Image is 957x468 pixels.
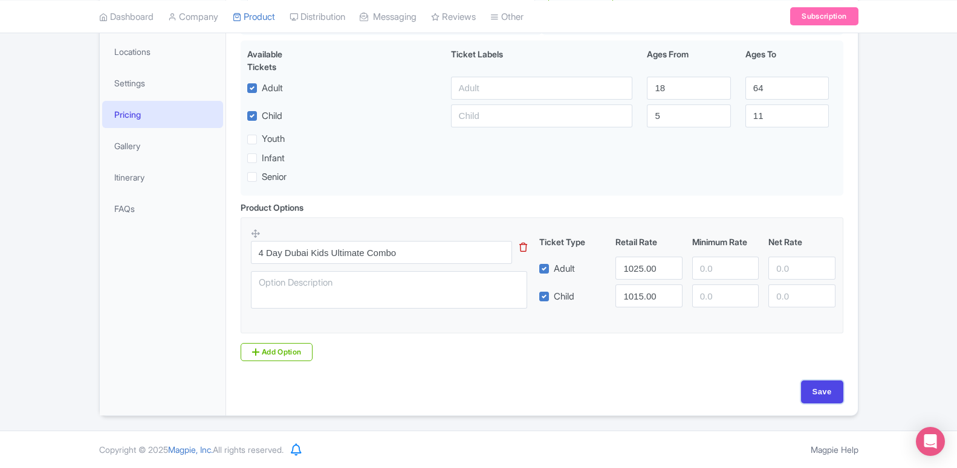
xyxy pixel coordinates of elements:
[102,38,223,65] a: Locations
[451,77,633,100] input: Adult
[615,284,682,307] input: 0.0
[262,170,287,184] label: Senior
[262,152,285,165] label: Infant
[262,82,283,95] label: Adult
[615,257,682,280] input: 0.0
[262,132,285,146] label: Youth
[554,290,574,304] label: Child
[692,284,759,307] input: 0.0
[241,343,313,361] a: Add Option
[92,443,291,456] div: Copyright © 2025 All rights reserved.
[640,48,738,73] div: Ages From
[764,236,840,248] div: Net Rate
[738,48,836,73] div: Ages To
[687,236,764,248] div: Minimum Rate
[102,101,223,128] a: Pricing
[916,427,945,456] div: Open Intercom Messenger
[768,284,835,307] input: 0.0
[241,201,303,214] div: Product Options
[451,104,633,127] input: Child
[611,236,687,248] div: Retail Rate
[554,262,575,276] label: Adult
[692,257,759,280] input: 0.0
[251,241,513,264] input: Option Name
[102,164,223,191] a: Itinerary
[247,48,313,73] div: Available Tickets
[102,195,223,222] a: FAQs
[790,7,858,25] a: Subscription
[444,48,640,73] div: Ticket Labels
[768,257,835,280] input: 0.0
[811,444,858,455] a: Magpie Help
[102,132,223,159] a: Gallery
[534,236,611,248] div: Ticket Type
[102,69,223,97] a: Settings
[801,380,843,403] input: Save
[168,444,213,455] span: Magpie, Inc.
[262,109,282,123] label: Child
